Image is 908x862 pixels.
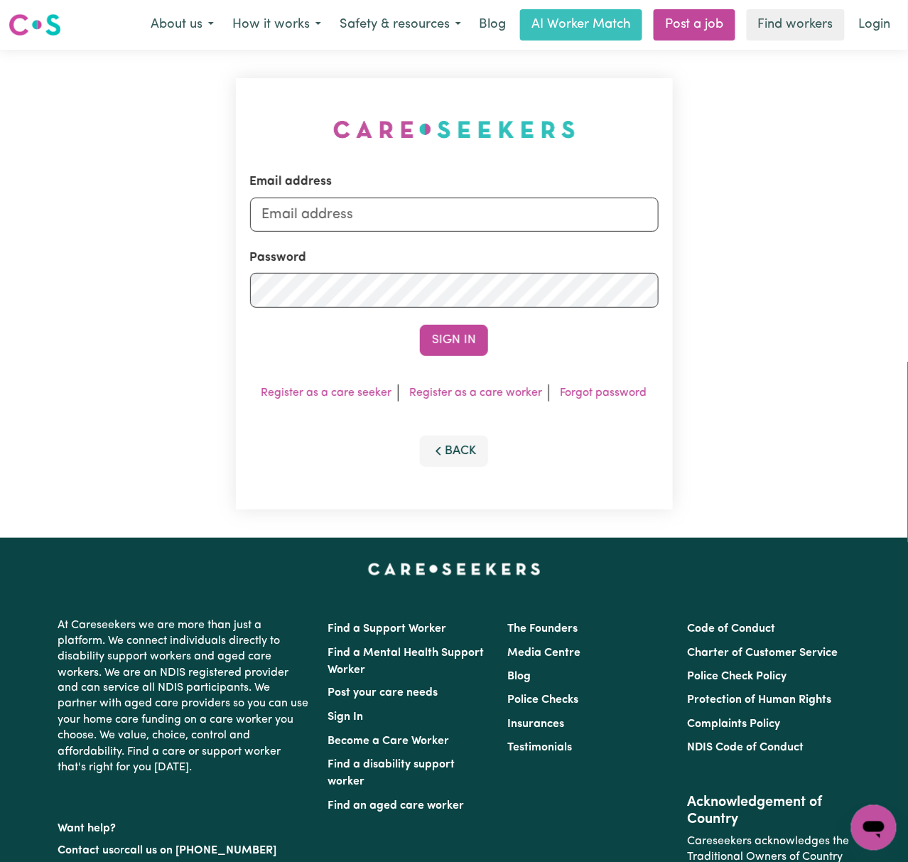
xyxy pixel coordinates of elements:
[124,846,276,857] a: call us on [PHONE_NUMBER]
[507,743,572,754] a: Testimonials
[58,846,114,857] a: Contact us
[9,12,61,38] img: Careseekers logo
[420,436,488,467] button: Back
[328,736,449,748] a: Become a Care Worker
[747,9,845,41] a: Find workers
[250,173,333,191] label: Email address
[688,794,850,829] h2: Acknowledgement of Country
[420,325,488,356] button: Sign In
[688,647,838,659] a: Charter of Customer Service
[330,10,470,40] button: Safety & resources
[58,612,310,782] p: At Careseekers we are more than just a platform. We connect individuals directly to disability su...
[250,198,659,232] input: Email address
[688,671,787,682] a: Police Check Policy
[561,387,647,399] a: Forgot password
[368,564,541,575] a: Careseekers home page
[328,647,484,676] a: Find a Mental Health Support Worker
[223,10,330,40] button: How it works
[328,760,455,788] a: Find a disability support worker
[851,805,897,851] iframe: Button to launch messaging window
[141,10,223,40] button: About us
[507,671,531,682] a: Blog
[654,9,735,41] a: Post a job
[688,743,804,754] a: NDIS Code of Conduct
[9,9,61,41] a: Careseekers logo
[261,387,392,399] a: Register as a care seeker
[328,688,438,699] a: Post your care needs
[688,695,832,706] a: Protection of Human Rights
[850,9,899,41] a: Login
[507,695,578,706] a: Police Checks
[250,249,307,267] label: Password
[328,712,363,723] a: Sign In
[470,9,514,41] a: Blog
[520,9,642,41] a: AI Worker Match
[507,623,578,635] a: The Founders
[410,387,543,399] a: Register as a care worker
[58,816,310,837] p: Want help?
[688,623,776,635] a: Code of Conduct
[328,801,464,812] a: Find an aged care worker
[688,719,781,731] a: Complaints Policy
[507,719,564,731] a: Insurances
[328,623,446,635] a: Find a Support Worker
[507,647,580,659] a: Media Centre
